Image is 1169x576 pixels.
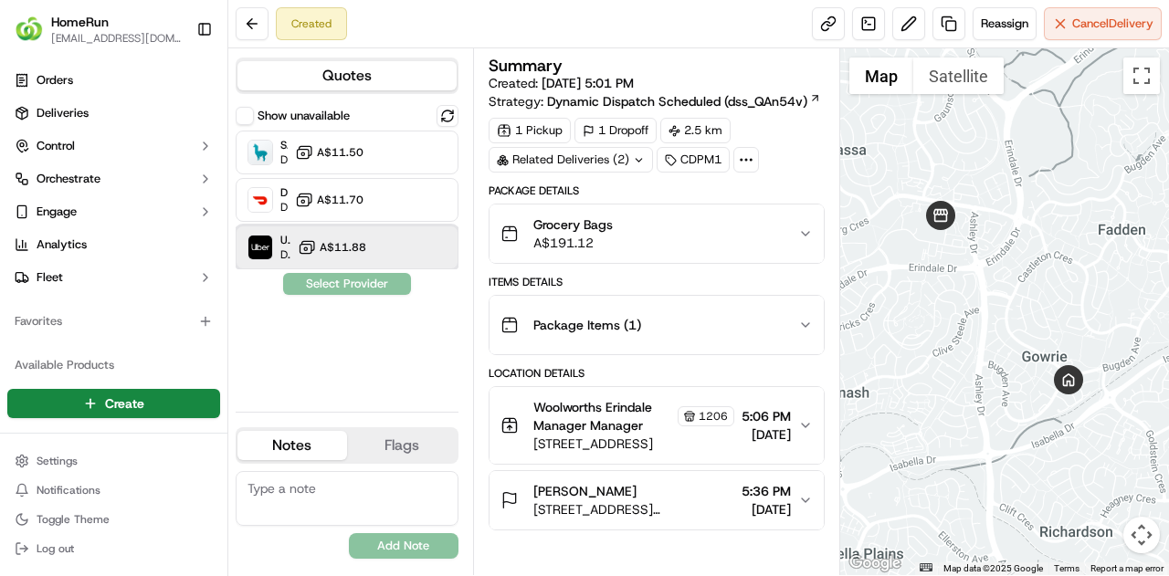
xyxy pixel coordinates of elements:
[37,269,63,286] span: Fleet
[742,407,791,425] span: 5:06 PM
[37,105,89,121] span: Deliveries
[742,482,791,500] span: 5:36 PM
[1044,7,1162,40] button: CancelDelivery
[7,66,220,95] a: Orders
[849,58,913,94] button: Show street map
[347,431,457,460] button: Flags
[7,351,220,380] div: Available Products
[62,192,231,206] div: We're available if you need us!
[37,236,87,253] span: Analytics
[7,230,220,259] a: Analytics
[7,164,220,194] button: Orchestrate
[489,58,563,74] h3: Summary
[182,309,221,322] span: Pylon
[533,215,613,234] span: Grocery Bags
[1123,517,1160,553] button: Map camera controls
[154,266,169,280] div: 💻
[533,316,641,334] span: Package Items ( 1 )
[7,263,220,292] button: Fleet
[7,307,220,336] div: Favorites
[37,454,78,468] span: Settings
[699,409,728,424] span: 1206
[547,92,821,110] a: Dynamic Dispatch Scheduled (dss_QAn54v)
[7,197,220,226] button: Engage
[18,266,33,280] div: 📗
[15,15,44,44] img: HomeRun
[298,238,366,257] button: A$11.88
[489,183,825,198] div: Package Details
[7,131,220,161] button: Control
[11,257,147,289] a: 📗Knowledge Base
[320,240,366,255] span: A$11.88
[542,75,634,91] span: [DATE] 5:01 PM
[489,147,653,173] div: Related Deliveries (2)
[533,398,674,435] span: Woolworths Erindale Manager Manager
[489,366,825,381] div: Location Details
[280,138,288,152] span: Sherpa
[47,117,329,136] input: Got a question? Start typing here...
[7,389,220,418] button: Create
[657,147,730,173] div: CDPM1
[280,152,288,167] span: Dropoff ETA 1 hour
[51,31,182,46] button: [EMAIL_ADDRESS][DOMAIN_NAME]
[37,541,74,556] span: Log out
[490,296,824,354] button: Package Items (1)
[7,448,220,474] button: Settings
[280,200,288,215] span: Dropoff ETA 1 hour
[248,141,272,164] img: Sherpa
[1090,563,1164,573] a: Report a map error
[51,13,109,31] button: HomeRun
[248,188,272,212] img: DoorDash
[37,138,75,154] span: Control
[18,17,55,54] img: Nash
[18,173,51,206] img: 1736555255976-a54dd68f-1ca7-489b-9aae-adbdc363a1c4
[37,512,110,527] span: Toggle Theme
[37,72,73,89] span: Orders
[490,387,824,464] button: Woolworths Erindale Manager Manager1206[STREET_ADDRESS]5:06 PM[DATE]
[317,145,363,160] span: A$11.50
[280,185,288,200] span: DoorDash
[660,118,731,143] div: 2.5 km
[489,275,825,289] div: Items Details
[7,536,220,561] button: Log out
[490,204,824,263] button: Grocery BagsA$191.12
[7,477,220,503] button: Notifications
[920,563,932,571] button: Keyboard shortcuts
[295,191,363,209] button: A$11.70
[237,61,457,90] button: Quotes
[547,92,807,110] span: Dynamic Dispatch Scheduled (dss_QAn54v)
[311,179,332,201] button: Start new chat
[7,507,220,532] button: Toggle Theme
[1072,16,1153,32] span: Cancel Delivery
[37,171,100,187] span: Orchestrate
[295,143,363,162] button: A$11.50
[489,118,571,143] div: 1 Pickup
[533,234,613,252] span: A$191.12
[742,425,791,444] span: [DATE]
[742,500,791,518] span: [DATE]
[7,7,189,51] button: HomeRunHomeRun[EMAIL_ADDRESS][DOMAIN_NAME]
[147,257,300,289] a: 💻API Documentation
[533,435,734,453] span: [STREET_ADDRESS]
[533,500,734,518] span: [STREET_ADDRESS][PERSON_NAME]
[913,58,1004,94] button: Show satellite imagery
[37,483,100,497] span: Notifications
[237,431,347,460] button: Notes
[533,482,637,500] span: [PERSON_NAME]
[489,92,821,110] div: Strategy:
[574,118,657,143] div: 1 Dropoff
[490,471,824,529] button: [PERSON_NAME][STREET_ADDRESS][PERSON_NAME]5:36 PM[DATE]
[973,7,1037,40] button: Reassign
[943,563,1043,573] span: Map data ©2025 Google
[129,308,221,322] a: Powered byPylon
[37,204,77,220] span: Engage
[981,16,1028,32] span: Reassign
[62,173,300,192] div: Start new chat
[105,394,144,413] span: Create
[248,236,272,259] img: Uber
[489,74,634,92] span: Created:
[317,193,363,207] span: A$11.70
[1123,58,1160,94] button: Toggle fullscreen view
[18,72,332,101] p: Welcome 👋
